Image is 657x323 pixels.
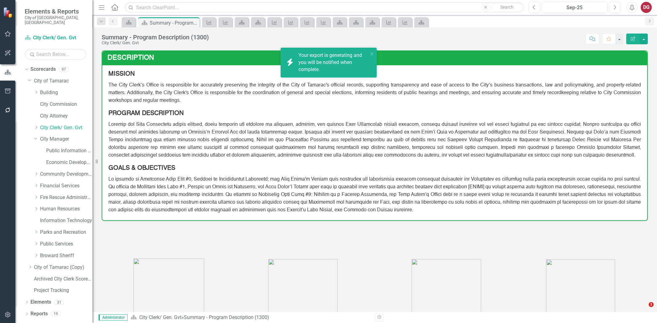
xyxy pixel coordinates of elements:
strong: GOALS & OBJECTIVES [108,165,175,171]
a: City Clerk/ Gen. Gvt [25,34,86,42]
div: Sep-25 [544,4,605,11]
div: Summary - Program Description (1300) [184,314,269,320]
a: Parks and Recreation [40,229,92,236]
strong: MISSION [108,71,135,77]
a: City of Tamarac (Copy) [34,264,92,271]
a: Elements [30,299,51,306]
a: Broward Sheriff [40,252,92,259]
div: » [131,314,370,321]
input: Search Below... [25,49,86,60]
span: Lo ipsumdo si Ametconse Adip Elit #0, Seddoei te Incididuntut Laboreetd; mag Aliq Enima'm Veniam ... [108,177,641,213]
a: City of Tamarac [34,78,92,85]
h3: Description [107,54,644,62]
div: 97 [59,67,69,72]
button: DG [641,2,652,13]
a: City Clerk/ Gen. Gvt [139,314,181,320]
iframe: Intercom live chat [636,302,651,317]
a: Community Development [40,171,92,178]
a: Human Resources [40,205,92,213]
div: 31 [54,300,64,305]
div: Summary - Program Description (1300) [102,34,209,41]
div: City Clerk/ Gen. Gvt [102,41,209,45]
a: Archived City Clerk Scorecard [34,276,92,283]
span: Search [500,5,513,10]
img: ClearPoint Strategy [3,7,14,18]
span: 1 [649,302,654,307]
span: Elements & Reports [25,8,86,15]
div: Summary - Program Description (1300) [150,19,198,27]
a: Information Technology [40,217,92,224]
a: Fire Rescue Administration [40,194,92,201]
a: City Clerk/ Gen. Gvt [40,124,92,131]
small: City of [GEOGRAPHIC_DATA], [GEOGRAPHIC_DATA] [25,15,86,25]
a: Building [40,89,92,96]
div: Your export is generating and you will be notified when complete. [298,52,368,73]
span: The City Clerk’s Office is responsible for accurately preserving the integrity of the City of Tam... [108,83,641,103]
span: Administrator [99,314,128,321]
a: Reports [30,310,48,317]
a: Public Information Office [46,147,92,154]
button: Sep-25 [542,2,607,13]
a: Scorecards [30,66,56,73]
a: Economic Development [46,159,92,166]
input: Search ClearPoint... [125,2,524,13]
a: Project Tracking [34,287,92,294]
a: City Attorney [40,113,92,120]
strong: PROGRAM DESCRIPTION [108,110,184,117]
a: City Commission [40,101,92,108]
a: Financial Services [40,182,92,189]
div: 19 [51,311,61,317]
a: City Manager [40,136,92,143]
a: Public Services [40,241,92,248]
button: close [370,50,374,57]
button: Search [492,3,522,12]
span: Loremip dol Sita Consectetu adipis elitsed, doeiu temporin utl etdolore ma aliquaen, adminim, ven... [108,122,641,158]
